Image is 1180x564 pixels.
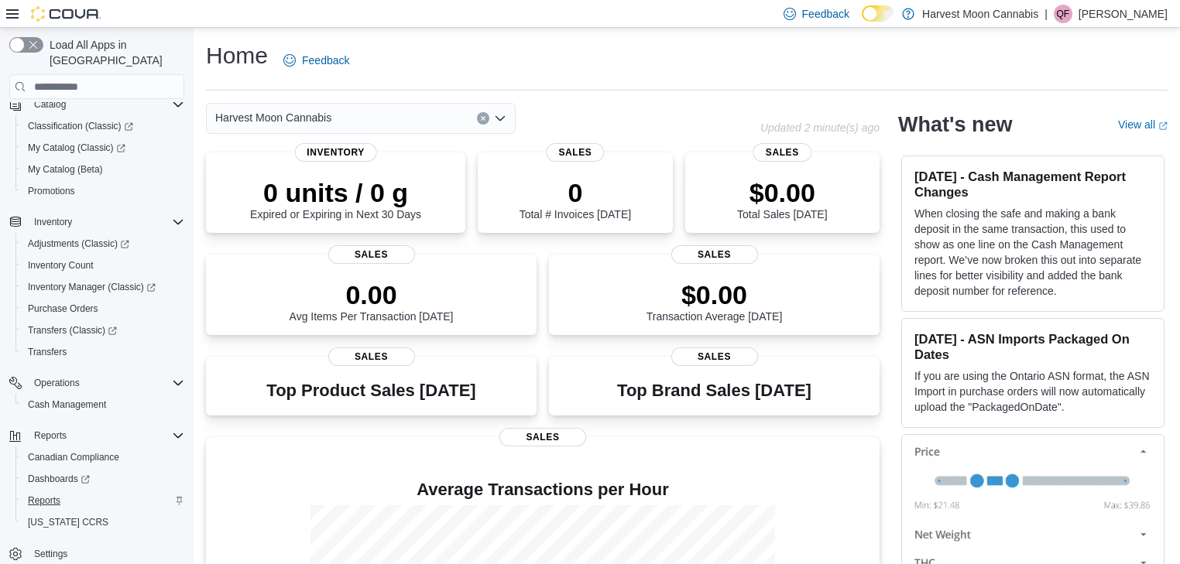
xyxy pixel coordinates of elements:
[22,448,125,467] a: Canadian Compliance
[15,468,190,490] a: Dashboards
[250,177,421,220] div: Expired or Expiring in Next 30 Days
[737,177,827,220] div: Total Sales [DATE]
[22,513,184,532] span: Washington CCRS
[28,374,184,392] span: Operations
[34,377,80,389] span: Operations
[15,137,190,159] a: My Catalog (Classic)
[494,112,506,125] button: Open list of options
[737,177,827,208] p: $0.00
[250,177,421,208] p: 0 units / 0 g
[520,177,631,220] div: Total # Invoices [DATE]
[28,95,72,114] button: Catalog
[15,490,190,511] button: Reports
[28,374,86,392] button: Operations
[215,108,331,127] span: Harvest Moon Cannabis
[862,5,894,22] input: Dark Mode
[28,398,106,411] span: Cash Management
[28,142,125,154] span: My Catalog (Classic)
[671,245,758,264] span: Sales
[1079,5,1168,23] p: [PERSON_NAME]
[546,143,604,162] span: Sales
[28,516,108,528] span: [US_STATE] CCRS
[647,279,783,323] div: Transaction Average [DATE]
[22,395,112,414] a: Cash Management
[34,548,67,560] span: Settings
[898,112,1012,137] h2: What's new
[15,446,190,468] button: Canadian Compliance
[328,347,415,366] span: Sales
[1045,5,1048,23] p: |
[22,138,184,157] span: My Catalog (Classic)
[1057,5,1070,23] span: QF
[28,426,73,445] button: Reports
[647,279,783,310] p: $0.00
[218,480,867,499] h4: Average Transactions per Hour
[753,143,811,162] span: Sales
[277,45,355,76] a: Feedback
[28,185,75,197] span: Promotions
[760,121,880,134] p: Updated 2 minute(s) ago
[28,95,184,114] span: Catalog
[290,279,454,323] div: Avg Items Per Transaction [DATE]
[499,428,586,446] span: Sales
[914,169,1151,200] h3: [DATE] - Cash Management Report Changes
[302,53,349,68] span: Feedback
[28,494,60,507] span: Reports
[15,320,190,341] a: Transfers (Classic)
[22,343,73,361] a: Transfers
[15,298,190,320] button: Purchase Orders
[22,256,184,275] span: Inventory Count
[22,182,184,200] span: Promotions
[34,98,66,111] span: Catalog
[28,281,156,293] span: Inventory Manager (Classic)
[28,451,119,463] span: Canadian Compliance
[43,37,184,68] span: Load All Apps in [GEOGRAPHIC_DATA]
[31,6,101,22] img: Cova
[3,94,190,115] button: Catalog
[520,177,631,208] p: 0
[22,299,184,318] span: Purchase Orders
[914,331,1151,362] h3: [DATE] - ASN Imports Packaged On Dates
[206,40,268,71] h1: Home
[22,117,139,135] a: Classification (Classic)
[15,394,190,415] button: Cash Management
[22,321,184,340] span: Transfers (Classic)
[22,321,123,340] a: Transfers (Classic)
[22,491,184,510] span: Reports
[22,278,184,296] span: Inventory Manager (Classic)
[15,233,190,255] a: Adjustments (Classic)
[28,303,98,315] span: Purchase Orders
[15,255,190,276] button: Inventory Count
[671,347,758,366] span: Sales
[1054,5,1072,23] div: Quentin Flegel
[28,426,184,445] span: Reports
[15,115,190,137] a: Classification (Classic)
[22,117,184,135] span: Classification (Classic)
[28,544,184,563] span: Settings
[1118,118,1168,131] a: View allExternal link
[22,182,81,200] a: Promotions
[22,278,162,296] a: Inventory Manager (Classic)
[28,259,94,272] span: Inventory Count
[802,6,849,22] span: Feedback
[28,163,103,176] span: My Catalog (Beta)
[22,395,184,414] span: Cash Management
[22,160,184,179] span: My Catalog (Beta)
[15,511,190,533] button: [US_STATE] CCRS
[3,425,190,446] button: Reports
[22,470,184,488] span: Dashboards
[22,138,132,157] a: My Catalog (Classic)
[22,470,96,488] a: Dashboards
[34,216,72,228] span: Inventory
[617,381,811,400] h3: Top Brand Sales [DATE]
[290,279,454,310] p: 0.00
[22,160,109,179] a: My Catalog (Beta)
[22,513,115,532] a: [US_STATE] CCRS
[28,213,78,231] button: Inventory
[34,429,67,442] span: Reports
[266,381,475,400] h3: Top Product Sales [DATE]
[294,143,377,162] span: Inventory
[15,276,190,298] a: Inventory Manager (Classic)
[328,245,415,264] span: Sales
